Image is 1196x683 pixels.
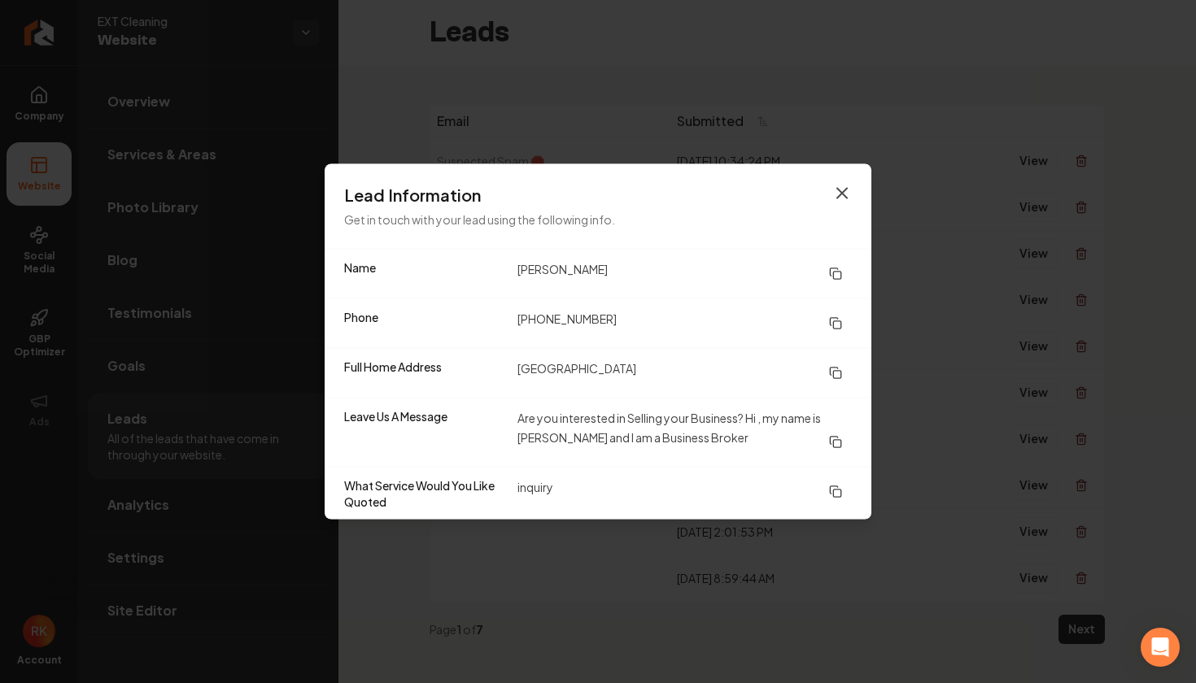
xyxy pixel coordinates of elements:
dt: What Service Would You Like Quoted [344,477,504,510]
dd: inquiry [517,477,852,510]
h3: Lead Information [344,184,852,207]
dd: Are you interested in Selling your Business? Hi , my name is [PERSON_NAME] and I am a Business Br... [517,408,852,457]
dt: Leave Us A Message [344,408,504,457]
dt: Phone [344,309,504,338]
p: Get in touch with your lead using the following info. [344,210,852,229]
dt: Name [344,259,504,289]
dd: [GEOGRAPHIC_DATA] [517,359,852,388]
dd: [PERSON_NAME] [517,259,852,289]
dd: [PHONE_NUMBER] [517,309,852,338]
dt: Full Home Address [344,359,504,388]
